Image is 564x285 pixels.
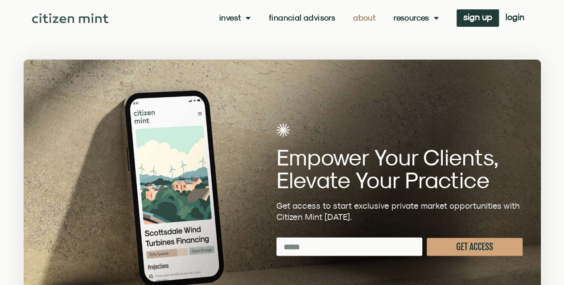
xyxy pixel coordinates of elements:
[427,238,523,256] button: GET ACCESS
[219,13,251,22] a: Invest
[32,13,108,23] img: Citizen Mint
[276,200,520,221] span: Get access to start exclusive private market opportunities with Citizen Mint [DATE].
[506,14,524,20] span: login
[353,13,376,22] a: About
[269,13,335,22] a: Financial Advisors
[219,13,439,22] nav: Menu
[457,9,499,27] a: sign up
[499,9,531,27] a: login
[456,242,493,251] span: GET ACCESS
[276,145,523,191] h2: Empower Your Clients, Elevate Your Practice
[463,14,492,20] span: sign up
[276,237,523,260] form: New Form
[394,13,439,22] a: Resources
